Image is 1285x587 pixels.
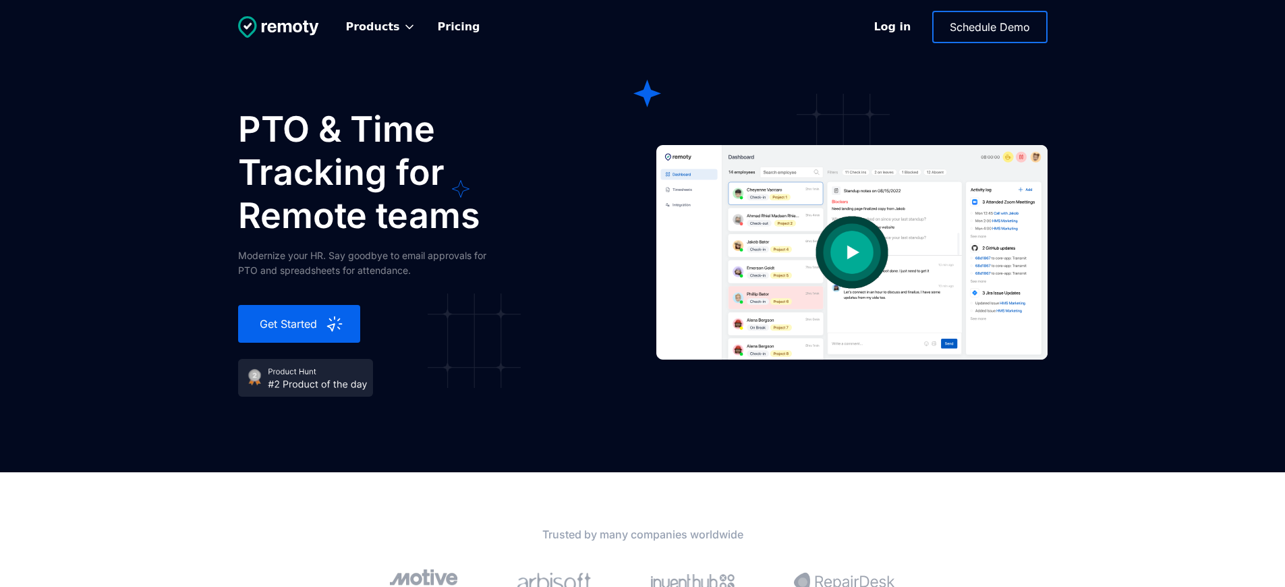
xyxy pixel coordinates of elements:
[932,11,1048,43] a: Schedule Demo
[656,108,1048,397] a: open lightbox
[427,12,491,42] a: Pricing
[326,526,960,542] h2: Trusted by many companies worldwide
[254,316,325,332] div: Get Started
[874,19,911,35] div: Log in
[861,11,923,43] a: Log in
[238,305,360,343] a: Get Started
[238,108,575,237] h1: PTO & Time Tracking for Remote teams
[346,20,400,34] div: Products
[238,16,319,38] img: Untitled UI logotext
[335,12,427,42] div: Products
[238,248,508,278] div: Modernize your HR. Say goodbye to email approvals for PTO and spreadsheets for attendance.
